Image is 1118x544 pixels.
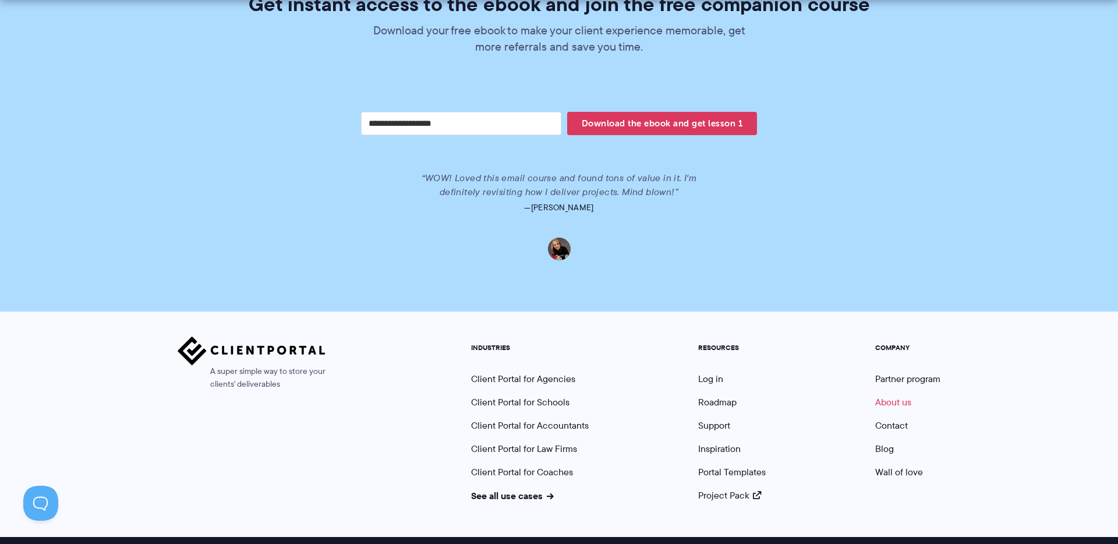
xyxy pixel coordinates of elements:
iframe: Toggle Customer Support [23,486,58,521]
a: Client Portal for Coaches [471,465,573,479]
a: About us [875,395,911,409]
a: Contact [875,419,908,432]
a: Partner program [875,372,940,386]
input: Your email address [361,112,561,135]
a: Client Portal for Schools [471,395,569,409]
span: Download the ebook and get lesson 1 [567,114,757,133]
a: Blog [875,442,894,455]
a: Client Portal for Law Firms [471,442,577,455]
p: —[PERSON_NAME] [232,199,886,216]
a: Wall of love [875,465,923,479]
p: “WOW! Loved this email course and found tons of value in it. I'm definitely revisiting how I deli... [411,171,707,199]
h5: RESOURCES [698,344,766,352]
span: A super simple way to store your clients' deliverables [178,365,326,391]
a: Portal Templates [698,465,766,479]
a: Client Portal for Accountants [471,419,589,432]
a: Client Portal for Agencies [471,372,575,386]
a: Roadmap [698,395,737,409]
h5: COMPANY [875,344,940,352]
a: See all use cases [471,489,554,503]
a: Support [698,419,730,432]
a: Project Pack [698,489,761,502]
button: Download the ebook and get lesson 1 [567,112,757,135]
a: Inspiration [698,442,741,455]
p: Download your free ebook to make your client experience memorable, get more referrals and save yo... [370,22,748,55]
a: Log in [698,372,723,386]
img: Sheila Heard photo [548,238,571,260]
h5: INDUSTRIES [471,344,589,352]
